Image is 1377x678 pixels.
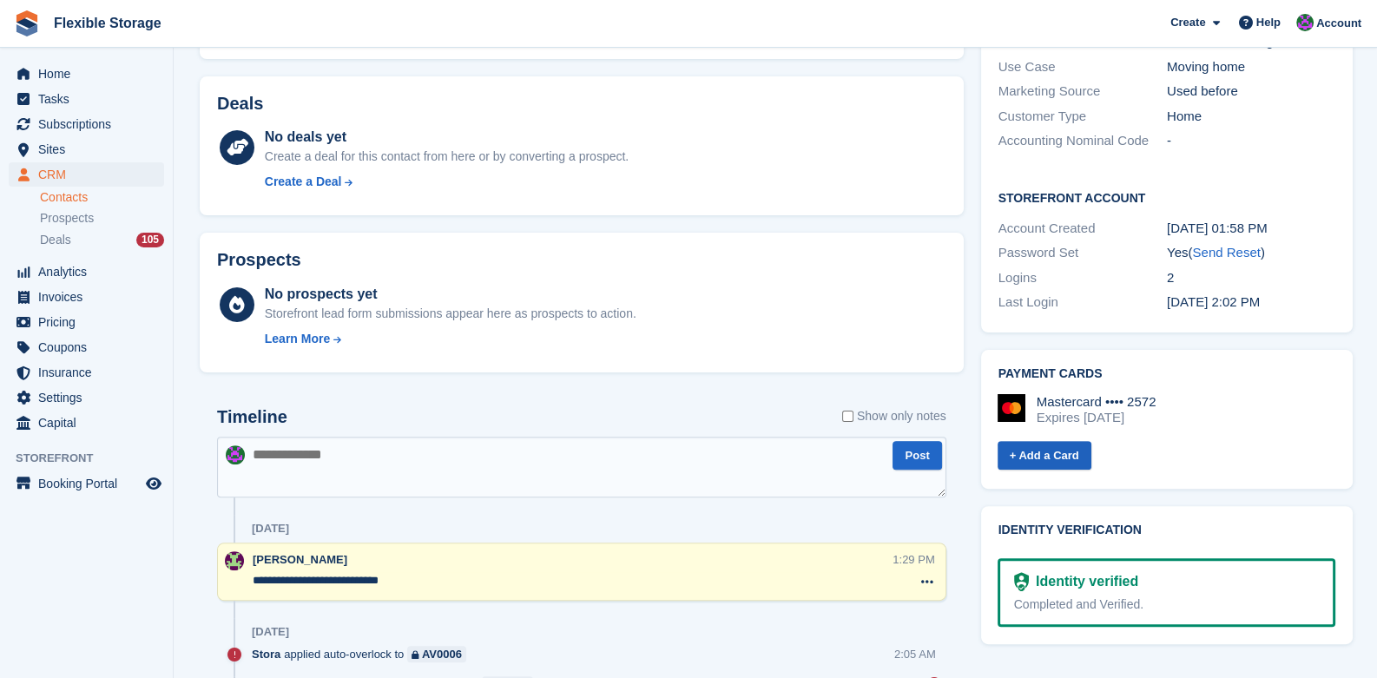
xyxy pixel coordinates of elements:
div: 1:29 PM [893,551,934,568]
div: Identity verified [1029,571,1138,592]
a: menu [9,335,164,359]
a: menu [9,112,164,136]
time: 2023-12-28 14:02:33 UTC [1167,294,1260,309]
div: [DATE] [252,625,289,639]
span: Invoices [38,285,142,309]
div: Mastercard •••• 2572 [1037,394,1156,410]
div: Storefront lead form submissions appear here as prospects to action. [265,305,636,323]
div: applied auto-overlock to [252,646,475,662]
a: Contacts [40,189,164,206]
a: Preview store [143,473,164,494]
a: Flexible Storage [47,9,168,37]
a: menu [9,87,164,111]
div: Expires [DATE] [1037,410,1156,425]
img: Mastercard Logo [998,394,1025,422]
div: Learn More [265,330,330,348]
span: Create [1170,14,1205,31]
a: menu [9,385,164,410]
div: Create a Deal [265,173,342,191]
div: No prospects yet [265,284,636,305]
div: Moving home [1167,57,1335,77]
a: Learn More [265,330,636,348]
span: Subscriptions [38,112,142,136]
span: Storefront [16,450,173,467]
input: Show only notes [842,407,853,425]
a: AV0006 [407,646,466,662]
span: Settings [38,385,142,410]
a: menu [9,471,164,496]
span: Pricing [38,310,142,334]
div: Account Created [998,219,1167,239]
h2: Timeline [217,407,287,427]
div: Use Case [998,57,1167,77]
div: No deals yet [265,127,629,148]
a: menu [9,285,164,309]
div: Yes [1167,243,1335,263]
div: Used before [1167,82,1335,102]
span: Prospects [40,210,94,227]
span: Sites [38,137,142,161]
span: [PERSON_NAME] [253,553,347,566]
span: Coupons [38,335,142,359]
a: menu [9,411,164,435]
h2: Identity verification [998,523,1336,537]
h2: Payment cards [998,367,1336,381]
div: Logins [998,268,1167,288]
span: Help [1256,14,1281,31]
span: Booking Portal [38,471,142,496]
a: menu [9,260,164,284]
span: ( ) [1188,245,1264,260]
div: Accounting Nominal Code [998,131,1167,151]
div: 2 [1167,268,1335,288]
div: [DATE] [252,522,289,536]
div: Completed and Verified. [1014,596,1320,614]
div: AV0006 [422,646,462,662]
a: + Add a Card [998,441,1091,470]
div: Last Login [998,293,1167,313]
button: Post [893,441,941,470]
img: Daniel Douglas [1296,14,1314,31]
a: menu [9,62,164,86]
div: Password Set [998,243,1167,263]
h2: Deals [217,94,263,114]
div: Create a deal for this contact from here or by converting a prospect. [265,148,629,166]
span: CRM [38,162,142,187]
span: Tasks [38,87,142,111]
img: Identity Verification Ready [1014,572,1029,591]
h2: Storefront Account [998,188,1336,206]
a: menu [9,310,164,334]
a: Prospects [40,209,164,227]
a: Deals 105 [40,231,164,249]
span: Capital [38,411,142,435]
div: Customer Type [998,107,1167,127]
div: 2:05 AM [894,646,936,662]
span: Deals [40,232,71,248]
img: stora-icon-8386f47178a22dfd0bd8f6a31ec36ba5ce8667c1dd55bd0f319d3a0aa187defe.svg [14,10,40,36]
div: Marketing Source [998,82,1167,102]
img: Daniel Douglas [226,445,245,464]
span: Account [1316,15,1361,32]
a: Create a Deal [265,173,629,191]
div: [DATE] 01:58 PM [1167,219,1335,239]
img: Rachael Fisher [225,551,244,570]
a: menu [9,360,164,385]
label: Show only notes [842,407,946,425]
div: 105 [136,233,164,247]
a: Send Reset [1192,245,1260,260]
a: menu [9,162,164,187]
span: Home [38,62,142,86]
a: menu [9,137,164,161]
span: Stora [252,646,280,662]
h2: Prospects [217,250,301,270]
div: Home [1167,107,1335,127]
span: Analytics [38,260,142,284]
span: Insurance [38,360,142,385]
div: - [1167,131,1335,151]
